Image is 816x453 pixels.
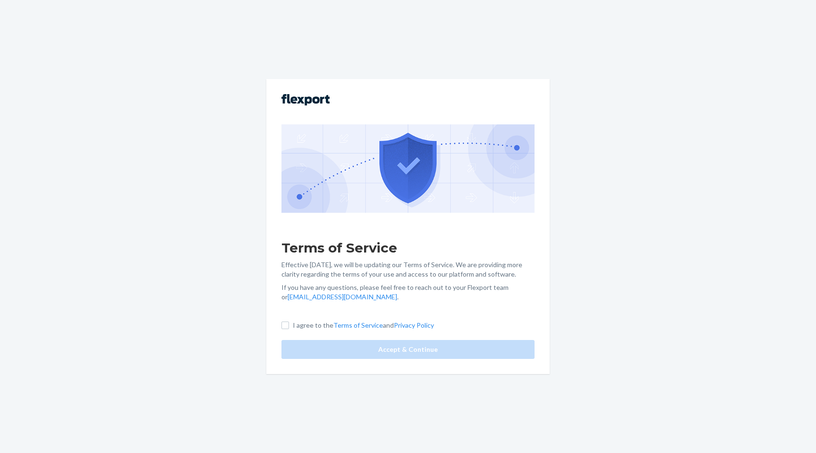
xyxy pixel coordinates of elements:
p: If you have any questions, please feel free to reach out to your Flexport team or . [281,283,535,302]
a: [EMAIL_ADDRESS][DOMAIN_NAME] [288,293,397,301]
img: GDPR Compliance [281,124,535,212]
h1: Terms of Service [281,239,535,256]
img: Flexport logo [281,94,330,105]
a: Terms of Service [333,321,383,329]
a: Privacy Policy [394,321,434,329]
input: I agree to theTerms of ServiceandPrivacy Policy [281,322,289,329]
p: I agree to the and [293,321,434,330]
button: Accept & Continue [281,340,535,359]
p: Effective [DATE], we will be updating our Terms of Service. We are providing more clarity regardi... [281,260,535,279]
